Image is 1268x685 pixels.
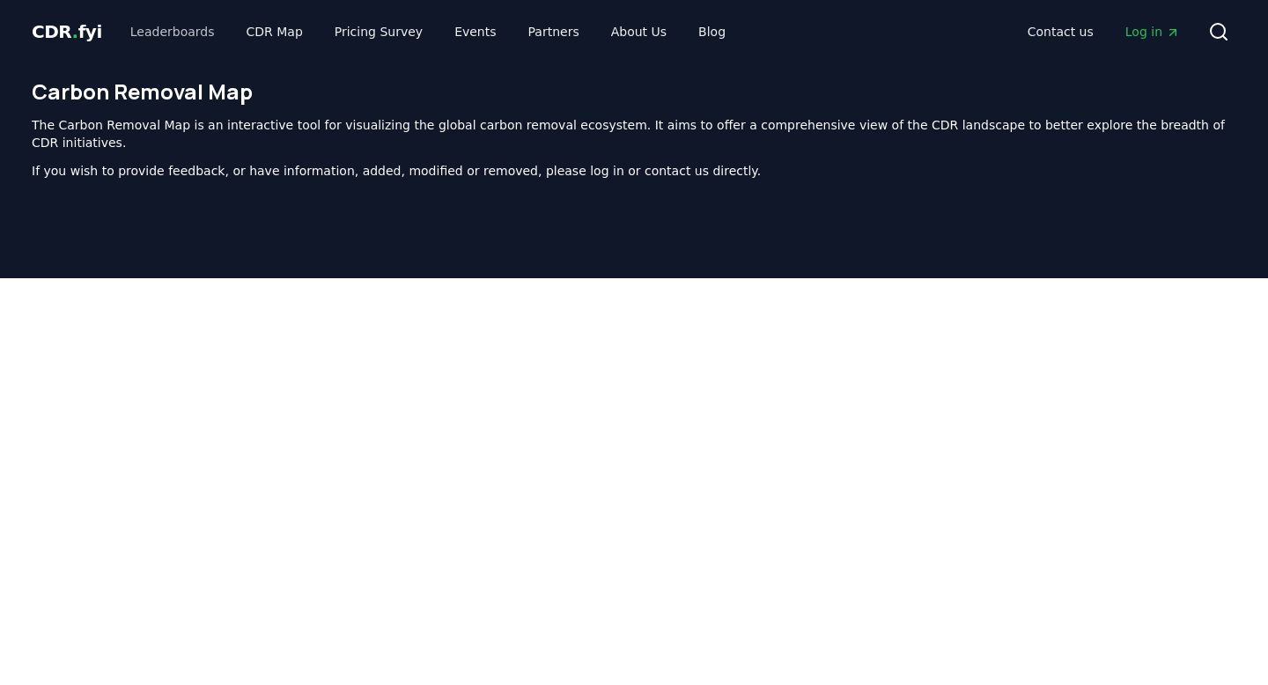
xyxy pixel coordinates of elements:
[72,21,78,42] span: .
[514,16,593,48] a: Partners
[32,77,1236,106] h1: Carbon Removal Map
[684,16,740,48] a: Blog
[1125,23,1180,41] span: Log in
[321,16,437,48] a: Pricing Survey
[232,16,317,48] a: CDR Map
[1014,16,1194,48] nav: Main
[1014,16,1108,48] a: Contact us
[1111,16,1194,48] a: Log in
[116,16,229,48] a: Leaderboards
[32,19,102,44] a: CDR.fyi
[32,21,102,42] span: CDR fyi
[116,16,740,48] nav: Main
[32,116,1236,151] p: The Carbon Removal Map is an interactive tool for visualizing the global carbon removal ecosystem...
[597,16,681,48] a: About Us
[440,16,510,48] a: Events
[32,162,1236,180] p: If you wish to provide feedback, or have information, added, modified or removed, please log in o...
